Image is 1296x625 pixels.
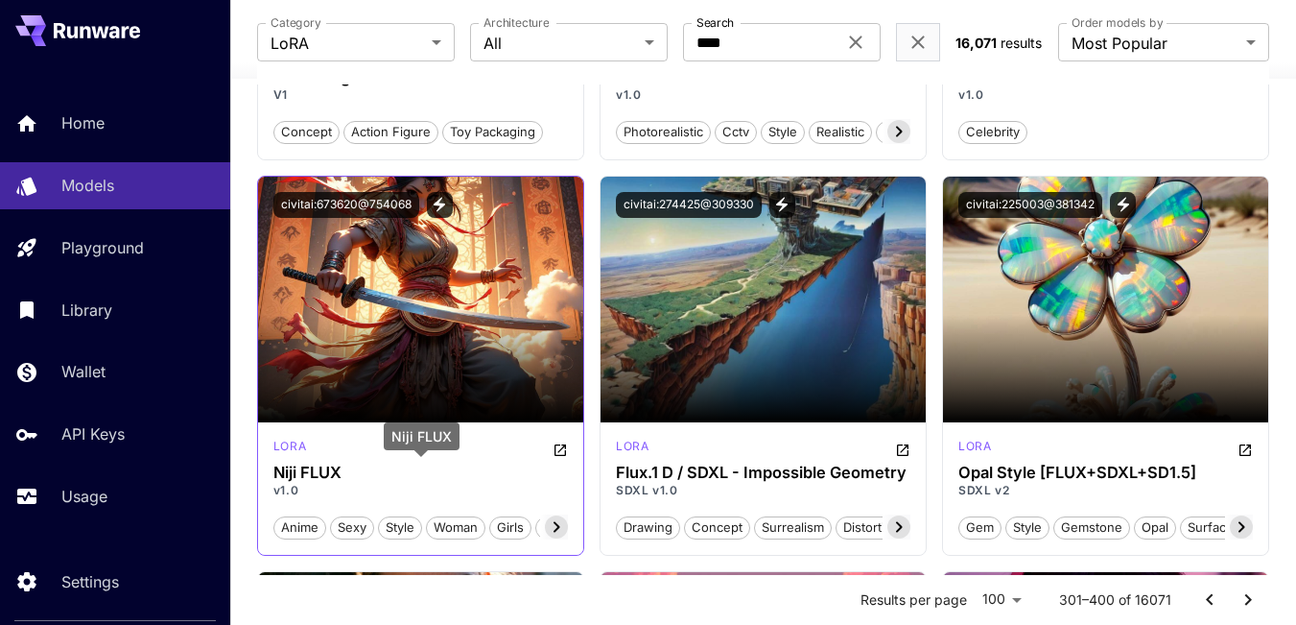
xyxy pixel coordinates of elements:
h3: Niji FLUX [273,464,568,482]
p: Settings [61,570,119,593]
p: v1.0 [273,482,568,499]
span: gem [959,518,1001,538]
button: cctv [715,119,757,144]
p: Library [61,299,112,322]
button: realistic [809,119,872,144]
button: style [761,119,805,144]
button: Go to next page [1229,581,1267,619]
p: lora [273,438,306,455]
p: Models [61,174,114,197]
label: Order models by [1072,14,1163,31]
div: flux1d [273,438,306,461]
span: distortion [837,518,907,538]
button: civitai:673620@754068 [273,192,419,218]
button: Open in CivitAI [553,438,568,461]
span: anime [274,518,325,538]
span: concept [274,123,339,142]
span: lora [877,123,916,142]
button: woman [426,515,485,540]
p: Usage [61,485,107,508]
button: civitai:225003@381342 [958,192,1102,218]
button: style [1005,515,1049,540]
button: action figure [343,119,438,144]
button: girls [489,515,531,540]
button: drawing [616,515,680,540]
p: v1.0 [616,86,910,104]
p: API Keys [61,422,125,445]
span: results [1001,35,1042,51]
h3: Opal Style [FLUX+SDXL+SD1.5] [958,464,1253,482]
button: View trigger words [769,192,795,218]
span: sexy [331,518,373,538]
div: Niji FLUX [384,422,459,450]
button: View trigger words [1110,192,1136,218]
label: Architecture [483,14,549,31]
button: [DEMOGRAPHIC_DATA] [535,515,690,540]
span: photorealistic [617,123,710,142]
button: concept [684,515,750,540]
button: lora [876,119,917,144]
label: Search [696,14,734,31]
span: realistic [810,123,871,142]
p: Wallet [61,360,106,383]
button: celebrity [958,119,1027,144]
p: SDXL v2 [958,482,1253,499]
span: celebrity [959,123,1026,142]
button: photorealistic [616,119,711,144]
button: distortion [836,515,907,540]
h3: Flux.1 D / SDXL - Impossible Geometry [616,464,910,482]
span: opal [1135,518,1175,538]
span: drawing [617,518,679,538]
span: [DEMOGRAPHIC_DATA] [536,518,689,538]
button: Open in CivitAI [895,438,910,461]
label: Category [271,14,321,31]
span: surrealism [755,518,831,538]
p: Playground [61,236,144,259]
div: 100 [975,586,1028,613]
button: toy packaging [442,119,543,144]
button: civitai:274425@309330 [616,192,762,218]
button: Clear filters (1) [907,31,930,55]
span: action figure [344,123,437,142]
button: Go to previous page [1190,581,1229,619]
div: sdxl [958,438,991,461]
button: anime [273,515,326,540]
button: concept [273,119,340,144]
p: lora [616,438,648,455]
span: gemstone [1054,518,1129,538]
span: girls [490,518,530,538]
button: gem [958,515,1001,540]
p: lora [958,438,991,455]
span: Most Popular [1072,32,1238,55]
button: style [378,515,422,540]
p: SDXL v1.0 [616,482,910,499]
span: 16,071 [955,35,997,51]
button: gemstone [1053,515,1130,540]
span: surface [1181,518,1240,538]
span: LoRA [271,32,424,55]
span: style [1006,518,1049,538]
p: Results per page [860,590,967,610]
p: V1 [273,86,568,104]
p: 301–400 of 16071 [1059,590,1171,610]
button: surrealism [754,515,832,540]
button: View trigger words [427,192,453,218]
span: cctv [716,123,756,142]
button: Open in CivitAI [1237,438,1253,461]
span: woman [427,518,484,538]
div: sdxl [616,438,648,461]
span: toy packaging [443,123,542,142]
span: All [483,32,637,55]
button: surface [1180,515,1241,540]
span: concept [685,518,749,538]
span: style [379,518,421,538]
p: v1.0 [958,86,1253,104]
p: Home [61,111,105,134]
button: sexy [330,515,374,540]
button: opal [1134,515,1176,540]
span: style [762,123,804,142]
